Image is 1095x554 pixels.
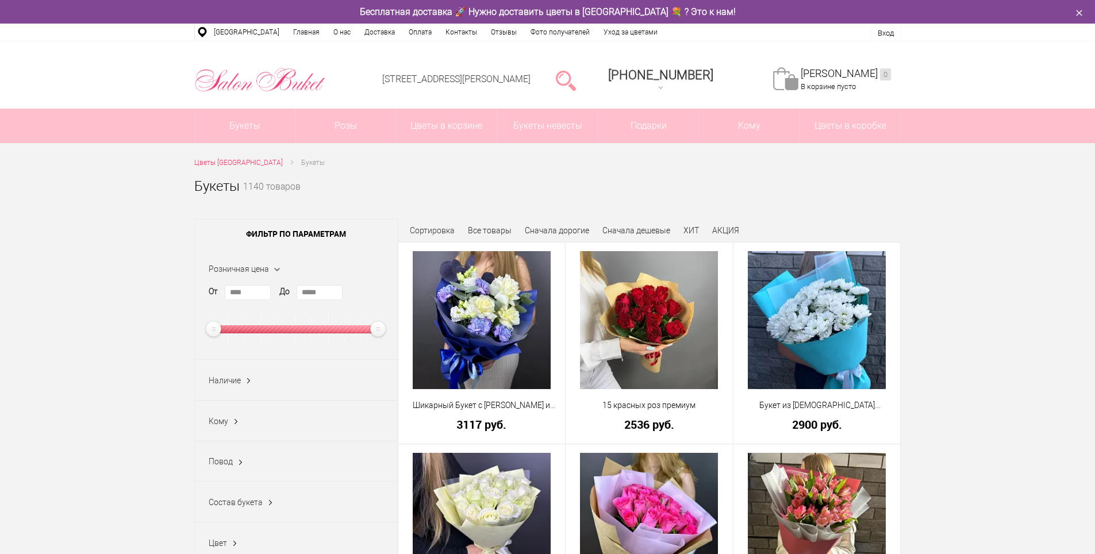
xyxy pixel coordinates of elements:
span: Кому [209,417,228,426]
span: В корзине пусто [801,82,856,91]
span: Состав букета [209,498,263,507]
a: Фото получателей [524,24,597,41]
img: Букет из хризантем кустовых [748,251,886,389]
a: Все товары [468,226,512,235]
a: Розы [295,109,396,143]
span: Наличие [209,376,241,385]
a: ХИТ [683,226,699,235]
a: 2536 руб. [573,418,725,430]
div: Бесплатная доставка 🚀 Нужно доставить цветы в [GEOGRAPHIC_DATA] 💐 ? Это к нам! [186,6,910,18]
span: Розничная цена [209,264,269,274]
span: Фильтр по параметрам [195,220,398,248]
a: 15 красных роз премиум [573,399,725,411]
span: Цвет [209,538,227,548]
label: От [209,286,218,298]
h1: Букеты [194,176,240,197]
a: Главная [286,24,326,41]
img: Шикарный Букет с Розами и Синими Диантусами [413,251,551,389]
a: Цветы в корзине [397,109,497,143]
small: 1140 товаров [243,183,301,210]
span: Букеты [301,159,325,167]
a: [GEOGRAPHIC_DATA] [207,24,286,41]
label: До [279,286,290,298]
a: 2900 руб. [741,418,893,430]
a: [PHONE_NUMBER] [601,64,720,97]
a: Подарки [598,109,699,143]
a: Отзывы [484,24,524,41]
ins: 0 [880,68,891,80]
a: Букеты невесты [497,109,598,143]
a: О нас [326,24,358,41]
a: Цветы [GEOGRAPHIC_DATA] [194,157,283,169]
a: [STREET_ADDRESS][PERSON_NAME] [382,74,531,84]
a: Сначала дорогие [525,226,589,235]
img: 15 красных роз премиум [580,251,718,389]
span: [PHONE_NUMBER] [608,68,713,82]
a: Доставка [358,24,402,41]
a: Контакты [439,24,484,41]
a: Шикарный Букет с [PERSON_NAME] и [PERSON_NAME] [406,399,558,411]
img: Цветы Нижний Новгород [194,65,326,95]
span: Кому [699,109,800,143]
a: АКЦИЯ [712,226,739,235]
a: Сначала дешевые [602,226,670,235]
a: Оплата [402,24,439,41]
span: Сортировка [410,226,455,235]
a: Букет из [DEMOGRAPHIC_DATA] кустовых [741,399,893,411]
a: Уход за цветами [597,24,664,41]
span: Цветы [GEOGRAPHIC_DATA] [194,159,283,167]
span: Повод [209,457,233,466]
a: Букеты [195,109,295,143]
a: Цветы в коробке [800,109,901,143]
a: 3117 руб. [406,418,558,430]
a: [PERSON_NAME] [801,67,891,80]
a: Вход [878,29,894,37]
